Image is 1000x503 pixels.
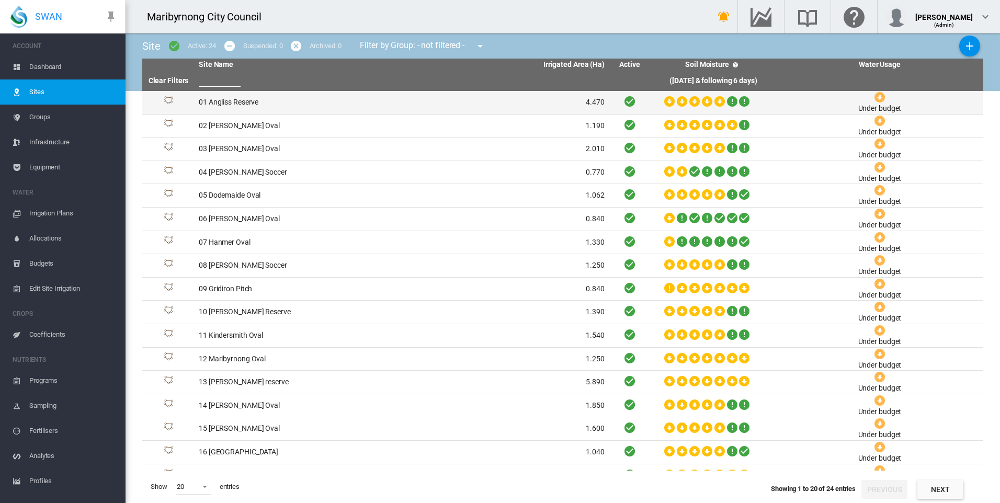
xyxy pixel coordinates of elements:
[858,383,902,394] div: Under budget
[29,201,117,226] span: Irrigation Plans
[842,10,867,23] md-icon: Click here for help
[162,329,175,342] img: 1.svg
[162,422,175,435] img: 1.svg
[795,10,820,23] md-icon: Search the knowledge base
[886,6,907,27] img: profile.jpg
[858,174,902,184] div: Under budget
[146,399,190,412] div: Site Id: 38400
[858,313,902,324] div: Under budget
[402,278,609,301] td: 0.840
[402,254,609,277] td: 1.250
[29,130,117,155] span: Infrastructure
[162,119,175,132] img: 1.svg
[776,59,983,71] th: Water Usage
[29,418,117,443] span: Fertilisers
[718,10,730,23] md-icon: icon-bell-ring
[29,393,117,418] span: Sampling
[142,40,161,52] span: Site
[402,417,609,440] td: 1.600
[29,276,117,301] span: Edit Site Irrigation
[142,184,983,208] tr: Site Id: 38359 05 Dodemaide Oval 1.062 Under budget
[215,478,244,496] span: entries
[29,322,117,347] span: Coefficients
[142,301,983,324] tr: Site Id: 38392 10 [PERSON_NAME] Reserve 1.390 Under budget
[162,143,175,155] img: 1.svg
[402,464,609,487] td: 1.600
[858,104,902,114] div: Under budget
[858,337,902,347] div: Under budget
[352,36,494,56] div: Filter by Group: - not filtered -
[142,371,983,394] tr: Site Id: 38394 13 [PERSON_NAME] reserve 5.890 Under budget
[195,441,402,464] td: 16 [GEOGRAPHIC_DATA]
[146,283,190,295] div: Site Id: 38358
[310,41,342,51] div: Archived: 0
[29,468,117,494] span: Profiles
[858,407,902,417] div: Under budget
[146,259,190,272] div: Site Id: 38368
[13,305,117,322] span: CROPS
[402,231,609,254] td: 1.330
[162,306,175,318] img: 1.svg
[29,79,117,105] span: Sites
[748,10,774,23] md-icon: Go to the Data Hub
[162,399,175,412] img: 1.svg
[29,443,117,468] span: Analytes
[146,166,190,179] div: Site Id: 38356
[142,161,983,185] tr: Site Id: 38356 04 [PERSON_NAME] Soccer 0.770 Under budget
[142,278,983,301] tr: Site Id: 38358 09 Gridiron Pitch 0.840 Under budget
[915,8,973,18] div: [PERSON_NAME]
[146,376,190,388] div: Site Id: 38394
[146,469,190,482] div: Site Id: 38371
[858,150,902,161] div: Under budget
[858,453,902,464] div: Under budget
[402,184,609,207] td: 1.062
[195,278,402,301] td: 09 Gridiron Pitch
[29,54,117,79] span: Dashboard
[142,324,983,348] tr: Site Id: 38390 11 Kindersmith Oval 1.540 Under budget
[13,351,117,368] span: NUTRIENTS
[402,208,609,231] td: 0.840
[146,478,172,496] span: Show
[858,220,902,231] div: Under budget
[402,161,609,184] td: 0.770
[858,360,902,371] div: Under budget
[29,226,117,251] span: Allocations
[29,105,117,130] span: Groups
[609,59,651,71] th: Active
[195,184,402,207] td: 05 Dodemaide Oval
[146,236,190,248] div: Site Id: 38370
[146,189,190,202] div: Site Id: 38359
[402,59,609,71] th: Irrigated Area (Ha)
[168,40,180,52] md-icon: icon-checkbox-marked-circle
[195,417,402,440] td: 15 [PERSON_NAME] Oval
[142,417,983,441] tr: Site Id: 38380 15 [PERSON_NAME] Oval 1.600 Under budget
[162,189,175,202] img: 1.svg
[402,301,609,324] td: 1.390
[142,464,983,488] tr: Site Id: 38371 17 [PERSON_NAME] Reserve 1.600 Under budget
[729,59,742,71] md-icon: icon-help-circle
[146,422,190,435] div: Site Id: 38380
[177,483,184,490] div: 20
[934,22,954,28] span: (Admin)
[651,59,776,71] th: Soil Moisture
[195,231,402,254] td: 07 Hanmer Oval
[195,254,402,277] td: 08 [PERSON_NAME] Soccer
[195,91,402,114] td: 01 Angliss Reserve
[195,59,402,71] th: Site Name
[959,36,980,56] button: Add New Site, define start date
[162,376,175,388] img: 1.svg
[162,96,175,109] img: 1.svg
[142,231,983,255] tr: Site Id: 38370 07 Hanmer Oval 1.330 Under budget
[243,41,283,51] div: Suspended: 0
[861,480,907,499] button: Previous
[979,10,992,23] md-icon: icon-chevron-down
[105,10,117,23] md-icon: icon-pin
[147,9,271,24] div: Maribyrnong City Council
[149,76,189,85] a: Clear Filters
[858,127,902,138] div: Under budget
[146,96,190,109] div: Site Id: 38354
[146,306,190,318] div: Site Id: 38392
[142,208,983,231] tr: Site Id: 38367 06 [PERSON_NAME] Oval 0.840 Under budget
[29,155,117,180] span: Equipment
[13,184,117,201] span: WATER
